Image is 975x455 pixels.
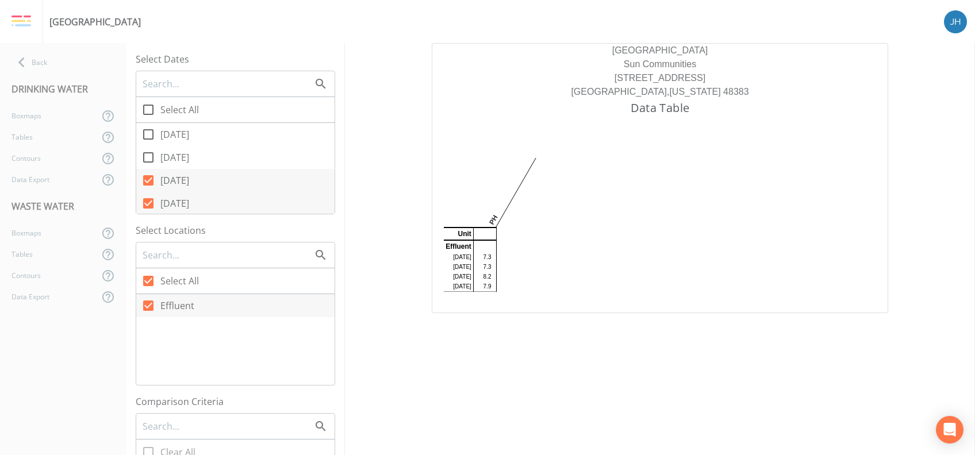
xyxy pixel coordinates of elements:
th: Unit [444,227,473,240]
input: Search... [141,419,314,434]
img: 84dca5caa6e2e8dac459fb12ff18e533 [944,10,967,33]
td: 7.3 [473,252,492,262]
span: Select All [160,103,199,117]
span: [DATE] [160,151,189,164]
span: PH [489,153,534,226]
img: logo [11,15,31,28]
span: [DATE] [160,173,189,187]
label: Select Locations [136,223,335,237]
td: 7.9 [473,282,492,292]
td: [DATE] [444,282,473,292]
td: 7.3 [473,262,492,272]
label: Comparison Criteria [136,395,335,408]
label: Select Dates [136,52,335,66]
span: [DATE] [160,196,189,210]
span: Effluent [160,299,194,313]
td: 8.2 [473,272,492,282]
div: [GEOGRAPHIC_DATA], [US_STATE] 48383 [432,85,888,99]
div: [GEOGRAPHIC_DATA] [432,44,888,57]
td: [DATE] [444,252,473,262]
td: [DATE] [444,272,473,282]
input: Search... [141,248,314,263]
div: Open Intercom Messenger [936,416,964,444]
div: [GEOGRAPHIC_DATA] [49,15,141,29]
td: Effluent [444,240,473,252]
div: Sun Communities [432,57,888,71]
span: Select All [160,274,199,288]
span: [DATE] [160,128,189,141]
td: [DATE] [444,262,473,272]
input: Search... [141,76,314,91]
h3: Data Table [432,99,888,117]
div: [STREET_ADDRESS] [432,71,888,85]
